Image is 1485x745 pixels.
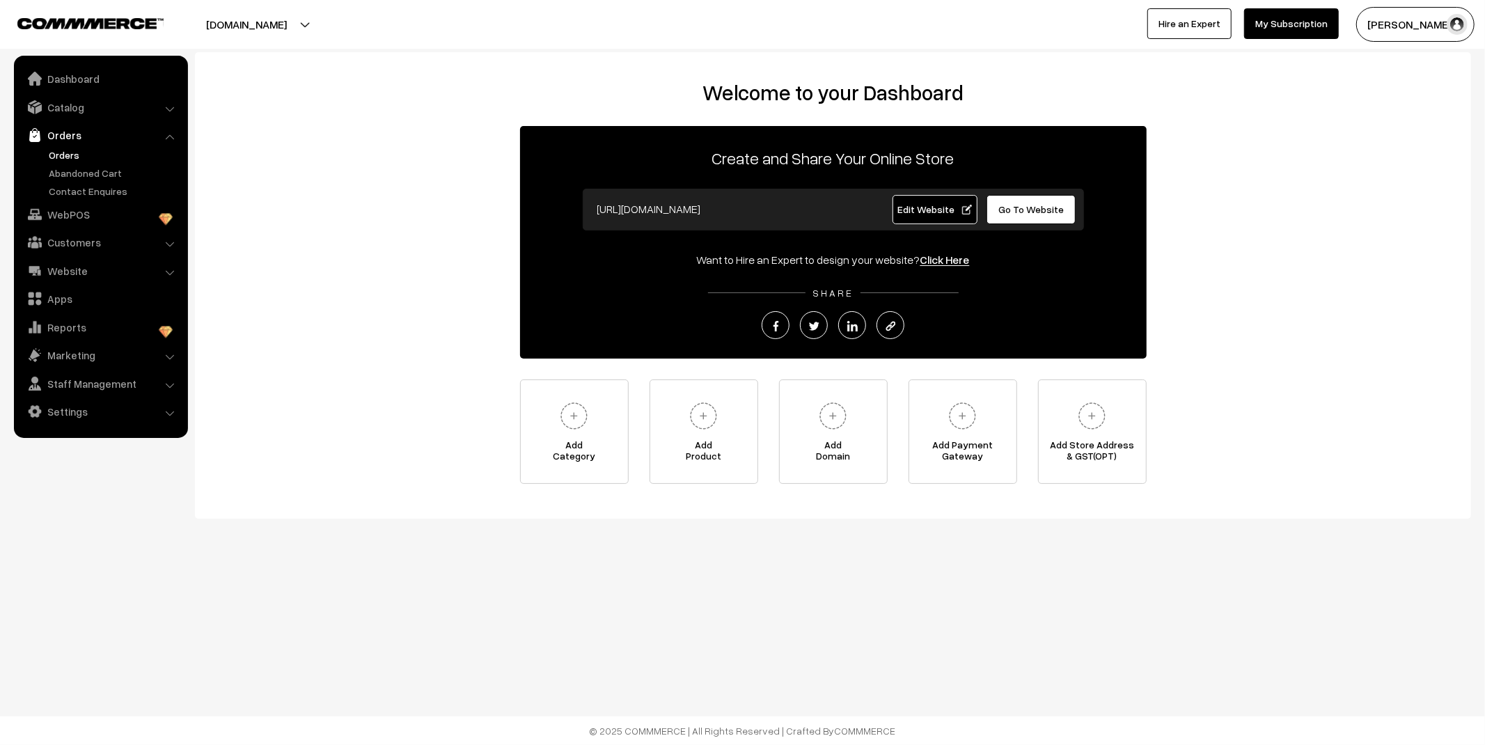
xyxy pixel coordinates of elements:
[17,18,164,29] img: COMMMERCE
[1038,379,1147,484] a: Add Store Address& GST(OPT)
[909,439,1016,467] span: Add Payment Gateway
[1356,7,1475,42] button: [PERSON_NAME]
[650,439,757,467] span: Add Product
[1244,8,1339,39] a: My Subscription
[893,195,977,224] a: Edit Website
[17,399,183,424] a: Settings
[779,379,888,484] a: AddDomain
[17,343,183,368] a: Marketing
[17,95,183,120] a: Catalog
[987,195,1076,224] a: Go To Website
[520,251,1147,268] div: Want to Hire an Expert to design your website?
[157,7,336,42] button: [DOMAIN_NAME]
[17,258,183,283] a: Website
[17,230,183,255] a: Customers
[17,202,183,227] a: WebPOS
[780,439,887,467] span: Add Domain
[1447,14,1468,35] img: user
[998,203,1064,215] span: Go To Website
[909,379,1017,484] a: Add PaymentGateway
[943,397,982,435] img: plus.svg
[17,123,183,148] a: Orders
[17,371,183,396] a: Staff Management
[520,379,629,484] a: AddCategory
[209,80,1457,105] h2: Welcome to your Dashboard
[17,66,183,91] a: Dashboard
[520,146,1147,171] p: Create and Share Your Online Store
[1147,8,1232,39] a: Hire an Expert
[45,148,183,162] a: Orders
[17,286,183,311] a: Apps
[555,397,593,435] img: plus.svg
[17,14,139,31] a: COMMMERCE
[684,397,723,435] img: plus.svg
[1039,439,1146,467] span: Add Store Address & GST(OPT)
[1073,397,1111,435] img: plus.svg
[814,397,852,435] img: plus.svg
[45,184,183,198] a: Contact Enquires
[45,166,183,180] a: Abandoned Cart
[17,315,183,340] a: Reports
[521,439,628,467] span: Add Category
[897,203,972,215] span: Edit Website
[806,287,861,299] span: SHARE
[920,253,970,267] a: Click Here
[650,379,758,484] a: AddProduct
[835,725,896,737] a: COMMMERCE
